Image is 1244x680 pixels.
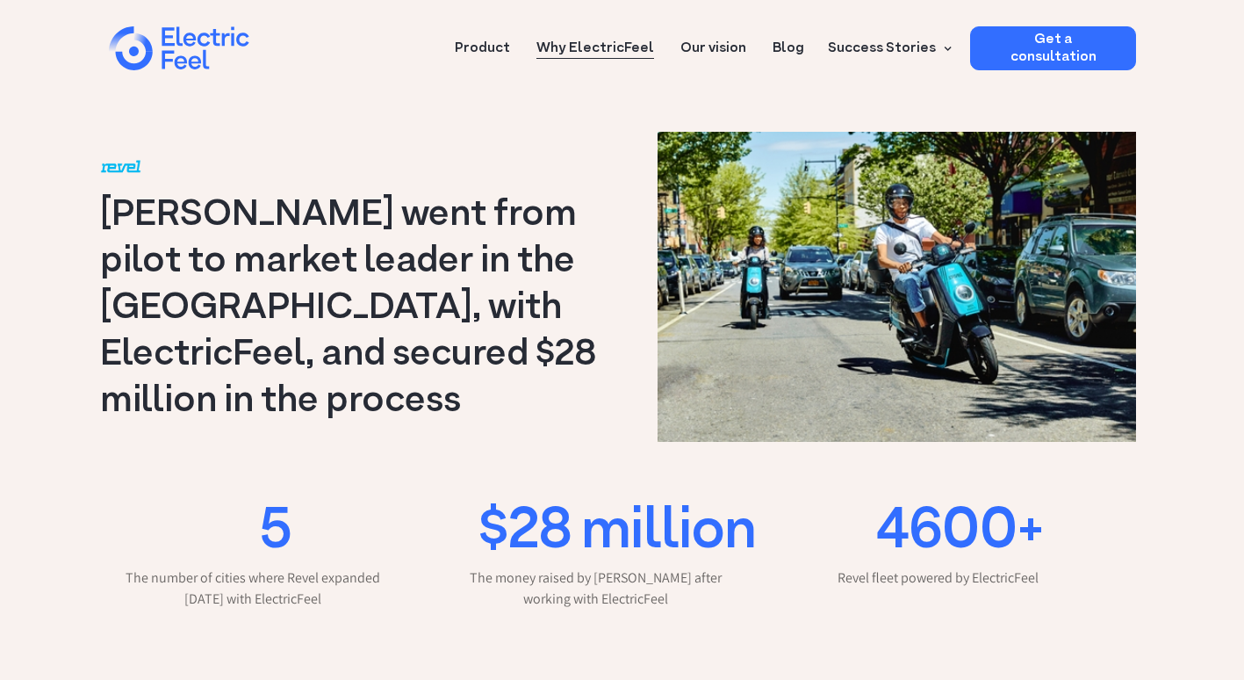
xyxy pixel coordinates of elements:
[680,26,746,59] a: Our vision
[536,26,654,59] a: Why ElectricFeel
[450,508,784,559] div: $28 million
[828,38,936,59] div: Success Stories
[450,568,740,610] p: The money raised by [PERSON_NAME] after working with ElectricFeel
[109,568,399,610] p: The number of cities where Revel expanded [DATE] with ElectricFeel
[66,69,151,103] input: Submit
[817,26,957,70] div: Success Stories
[773,26,804,59] a: Blog
[100,192,614,425] h1: [PERSON_NAME] went from pilot to market leader in the [GEOGRAPHIC_DATA], with ElectricFeel, and s...
[455,26,510,59] a: Product
[970,26,1136,70] a: Get a consultation
[109,508,442,559] div: 5
[793,508,1126,559] div: 4600+
[793,568,1082,589] p: Revel fleet powered by ElectricFeel
[1128,564,1219,655] iframe: Chatbot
